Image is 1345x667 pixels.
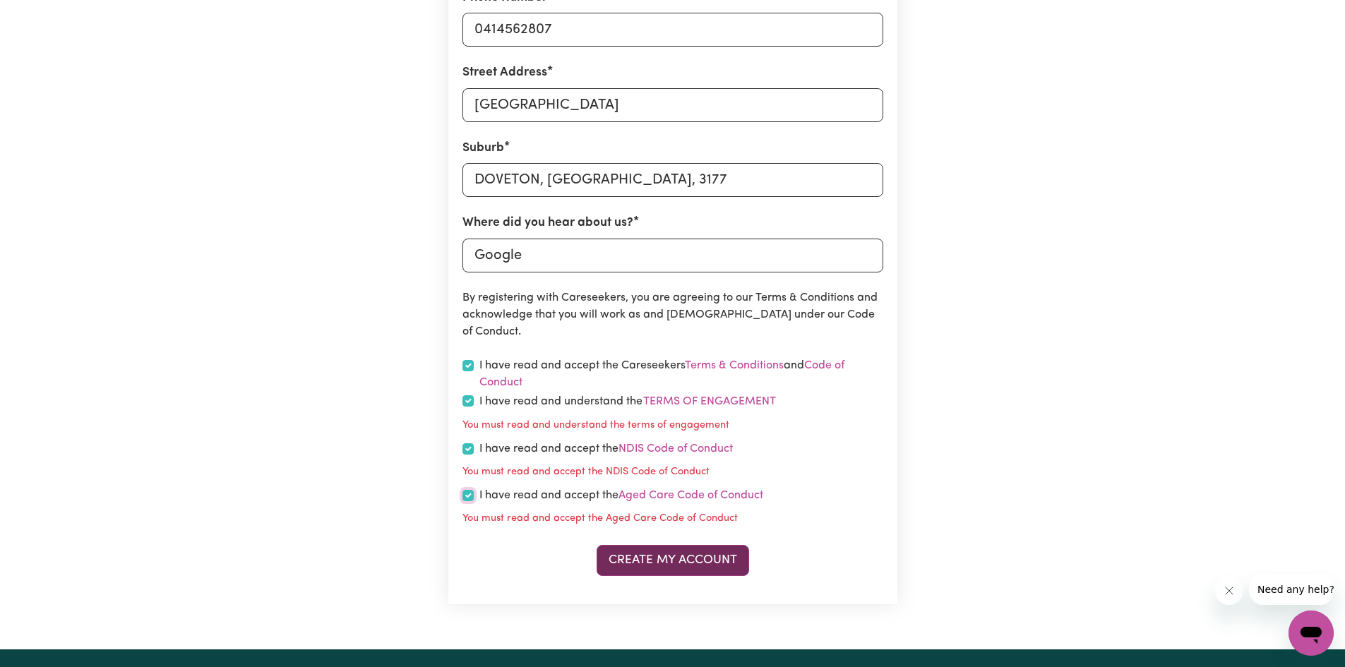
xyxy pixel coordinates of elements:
p: By registering with Careseekers, you are agreeing to our Terms & Conditions and acknowledge that ... [462,289,883,340]
iframe: Message from company [1249,574,1334,605]
p: You must read and accept the Aged Care Code of Conduct [462,511,738,527]
input: e.g. Google, word of mouth etc. [462,239,883,272]
label: I have read and understand the [479,392,777,411]
label: I have read and accept the Careseekers and [479,357,883,391]
label: Street Address [462,64,547,82]
label: I have read and accept the [479,487,763,504]
a: Terms & Conditions [685,360,784,371]
input: e.g. 0412 345 678 [462,13,883,47]
button: Create My Account [597,545,749,576]
a: Code of Conduct [479,360,844,388]
a: Aged Care Code of Conduct [618,490,763,501]
span: Need any help? [8,10,85,21]
iframe: Close message [1215,577,1243,605]
label: I have read and accept the [479,440,733,457]
p: You must read and accept the NDIS Code of Conduct [462,464,710,480]
button: I have read and understand the [642,392,777,411]
p: You must read and understand the terms of engagement [462,418,729,433]
label: Suburb [462,139,504,157]
label: Where did you hear about us? [462,214,633,232]
iframe: Button to launch messaging window [1289,611,1334,656]
input: e.g. North Bondi, New South Wales [462,163,883,197]
input: e.g. 221B Victoria St [462,88,883,122]
a: NDIS Code of Conduct [618,443,733,455]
